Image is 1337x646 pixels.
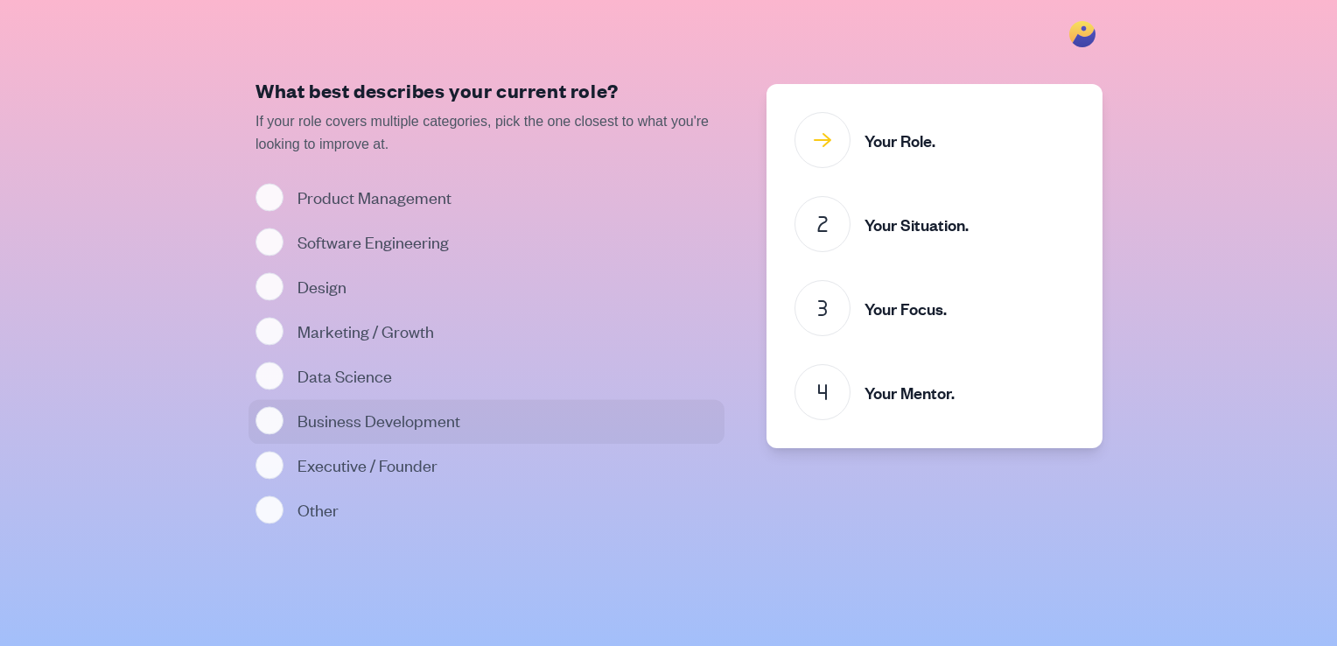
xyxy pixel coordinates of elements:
[297,230,449,252] label: Software Engineering
[297,498,339,520] label: Other
[864,130,935,151] div: Your Role.
[255,110,717,156] p: If your role covers multiple categories, pick the one closest to what you're looking to improve at.
[297,186,451,207] label: Product Management
[255,228,283,256] input: Software Engineering
[255,495,283,523] input: Other
[864,298,947,319] div: Your Focus.
[864,214,969,235] div: Your Situation.
[255,406,283,434] input: Business Development
[255,183,283,211] input: Product Management
[864,382,955,404] div: Your Mentor.
[255,362,283,390] input: Data Science
[255,451,283,479] input: Executive / Founder
[297,275,346,297] label: Design
[297,319,434,341] label: Marketing / Growth
[297,364,392,386] label: Data Science
[255,317,283,345] input: Marketing / Growth
[255,77,717,103] h1: What best describes your current role?
[297,453,437,475] label: Executive / Founder
[255,272,283,300] input: Design
[297,409,460,431] label: Business Development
